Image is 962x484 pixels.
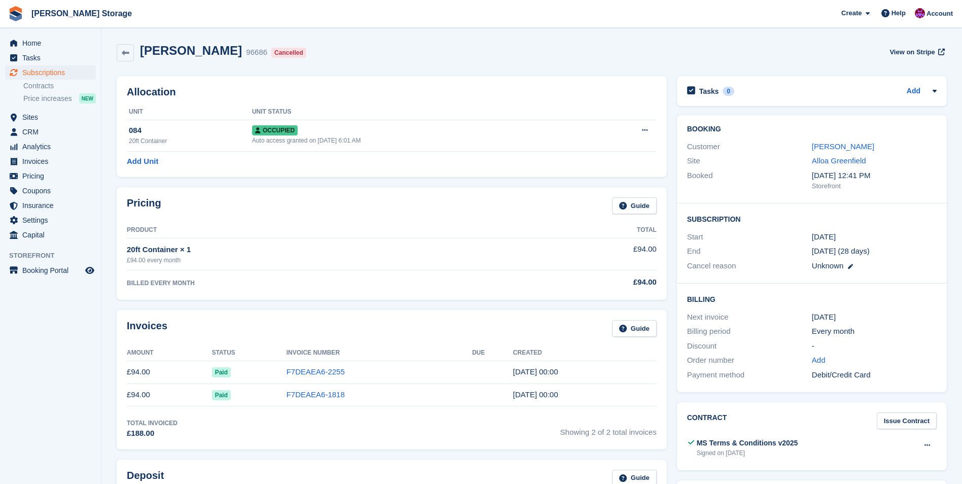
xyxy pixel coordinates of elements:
div: 20ft Container [129,136,252,146]
div: BILLED EVERY MONTH [127,279,521,288]
h2: Invoices [127,320,167,337]
div: £188.00 [127,428,177,439]
a: menu [5,36,96,50]
div: Billing period [687,326,812,337]
th: Total [521,222,656,238]
div: Every month [812,326,937,337]
div: 20ft Container × 1 [127,244,521,256]
span: Insurance [22,198,83,213]
td: £94.00 [127,384,212,406]
a: menu [5,125,96,139]
span: Price increases [23,94,72,103]
a: Add [812,355,826,366]
span: [DATE] (28 days) [812,247,870,255]
h2: Subscription [687,214,937,224]
a: menu [5,110,96,124]
a: F7DEAEA6-1818 [287,390,345,399]
span: Tasks [22,51,83,65]
span: Home [22,36,83,50]
a: Contracts [23,81,96,91]
a: menu [5,140,96,154]
h2: Allocation [127,86,657,98]
th: Invoice Number [287,345,472,361]
a: menu [5,213,96,227]
div: Cancel reason [687,260,812,272]
div: Cancelled [271,48,306,58]
a: Guide [612,197,657,214]
th: Amount [127,345,212,361]
div: £94.00 [521,276,656,288]
span: Sites [22,110,83,124]
h2: Contract [687,412,727,429]
th: Unit Status [252,104,590,120]
a: Add [907,86,920,97]
div: Storefront [812,181,937,191]
h2: Booking [687,125,937,133]
div: 084 [129,125,252,136]
a: menu [5,198,96,213]
div: Customer [687,141,812,153]
div: End [687,246,812,257]
div: 96686 [246,47,267,58]
time: 2025-07-21 23:00:22 UTC [513,390,558,399]
span: Account [927,9,953,19]
span: Storefront [9,251,101,261]
span: Booking Portal [22,263,83,278]
span: Analytics [22,140,83,154]
span: Paid [212,390,231,400]
div: Order number [687,355,812,366]
a: [PERSON_NAME] Storage [27,5,136,22]
a: [PERSON_NAME] [812,142,874,151]
div: £94.00 every month [127,256,521,265]
th: Created [513,345,657,361]
div: Booked [687,170,812,191]
a: menu [5,228,96,242]
div: Start [687,231,812,243]
span: Occupied [252,125,298,135]
h2: [PERSON_NAME] [140,44,242,57]
h2: Tasks [699,87,719,96]
td: £94.00 [127,361,212,384]
a: View on Stripe [885,44,947,60]
div: MS Terms & Conditions v2025 [697,438,798,448]
span: View on Stripe [889,47,935,57]
a: Price increases NEW [23,93,96,104]
span: Create [841,8,862,18]
a: Guide [612,320,657,337]
div: - [812,340,937,352]
a: menu [5,65,96,80]
span: Invoices [22,154,83,168]
th: Status [212,345,287,361]
div: NEW [79,93,96,103]
div: Total Invoiced [127,419,177,428]
a: menu [5,184,96,198]
a: menu [5,263,96,278]
div: 0 [723,87,734,96]
div: Next invoice [687,312,812,323]
span: Pricing [22,169,83,183]
h2: Billing [687,294,937,304]
img: stora-icon-8386f47178a22dfd0bd8f6a31ec36ba5ce8667c1dd55bd0f319d3a0aa187defe.svg [8,6,23,21]
span: Settings [22,213,83,227]
th: Product [127,222,521,238]
div: [DATE] 12:41 PM [812,170,937,182]
span: Showing 2 of 2 total invoices [560,419,657,439]
div: Signed on [DATE] [697,448,798,458]
th: Unit [127,104,252,120]
a: Alloa Greenfield [812,156,866,165]
th: Due [472,345,513,361]
span: Subscriptions [22,65,83,80]
a: Issue Contract [877,412,937,429]
a: Add Unit [127,156,158,167]
div: [DATE] [812,312,937,323]
td: £94.00 [521,238,656,270]
div: Auto access granted on [DATE] 6:01 AM [252,136,590,145]
span: Paid [212,367,231,377]
a: F7DEAEA6-2255 [287,367,345,376]
div: Debit/Credit Card [812,369,937,381]
div: Payment method [687,369,812,381]
div: Discount [687,340,812,352]
time: 2025-08-21 23:00:43 UTC [513,367,558,376]
div: Site [687,155,812,167]
h2: Pricing [127,197,161,214]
